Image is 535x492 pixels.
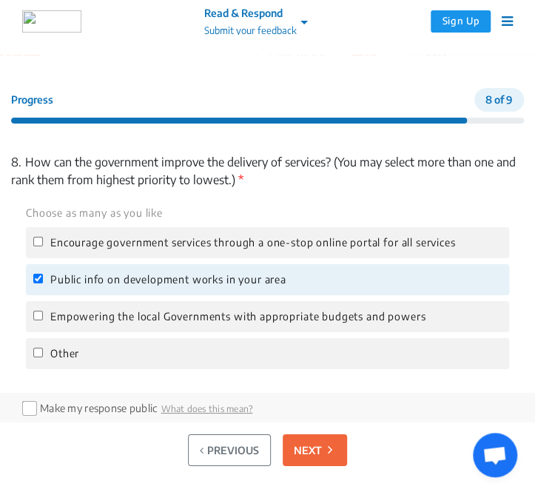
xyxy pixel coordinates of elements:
[294,442,322,458] p: NEXT
[50,309,425,325] span: Empowering the local Governments with appropriate budgets and powers
[473,433,517,477] div: Open chat
[11,153,524,189] p: How can the government improve the delivery of services? (You may select more than one and rank t...
[283,434,347,466] button: NEXT
[11,92,53,108] p: Progress
[204,24,297,38] p: Submit your feedback
[161,403,252,414] span: What does this mean?
[33,311,43,320] input: Empowering the local Governments with appropriate budgets and powers
[33,348,43,357] input: Other
[26,205,163,221] label: Choose as many as you like
[50,346,79,362] span: Other
[33,237,43,246] input: Encourage government services through a one-stop online portal for all services
[50,272,286,288] span: Public info on development works in your area
[40,402,157,414] label: Make my response public
[33,274,43,283] input: Public info on development works in your area
[431,10,491,33] button: Sign Up
[188,434,271,466] button: PREVIOUS
[50,235,455,251] span: Encourage government services through a one-stop online portal for all services
[474,88,524,112] div: 8 of 9
[11,155,21,169] span: 8.
[22,10,81,33] img: jwrukk9bl1z89niicpbx9z0dc3k6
